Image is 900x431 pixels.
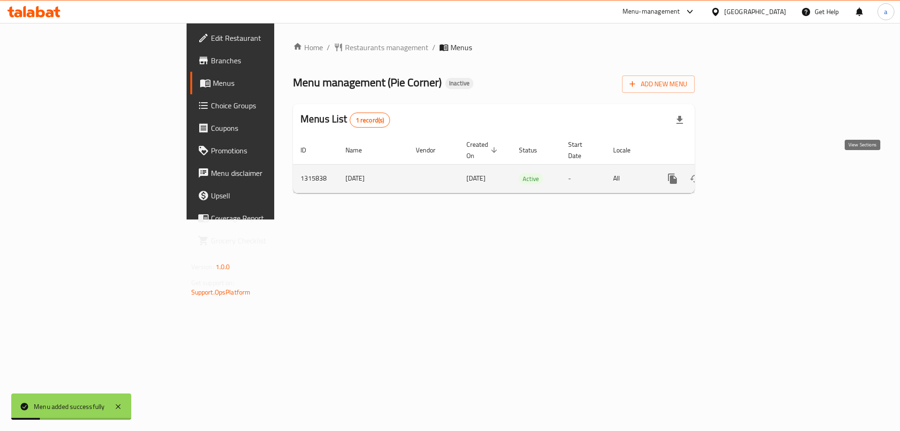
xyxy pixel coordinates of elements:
span: Upsell [211,190,330,201]
span: Coverage Report [211,212,330,224]
span: Edit Restaurant [211,32,330,44]
span: Vendor [416,144,448,156]
span: Inactive [445,79,473,87]
span: Menu management ( Pie Corner ) [293,72,442,93]
span: Add New Menu [630,78,687,90]
a: Coupons [190,117,337,139]
span: [DATE] [466,172,486,184]
span: Promotions [211,145,330,156]
a: Support.OpsPlatform [191,286,251,298]
button: Add New Menu [622,76,695,93]
h2: Menus List [300,112,390,128]
li: / [432,42,435,53]
div: Export file [668,109,691,131]
span: a [884,7,887,17]
a: Choice Groups [190,94,337,117]
span: 1.0.0 [216,261,230,273]
div: [GEOGRAPHIC_DATA] [724,7,786,17]
span: Active [519,174,543,184]
a: Menus [190,72,337,94]
span: Menus [450,42,472,53]
a: Menu disclaimer [190,162,337,184]
a: Branches [190,49,337,72]
span: ID [300,144,318,156]
div: Menu added successfully [34,401,105,412]
span: Start Date [568,139,594,161]
table: enhanced table [293,136,759,193]
span: Branches [211,55,330,66]
div: Inactive [445,78,473,89]
span: Coupons [211,122,330,134]
a: Promotions [190,139,337,162]
th: Actions [654,136,759,165]
td: [DATE] [338,164,408,193]
div: Menu-management [622,6,680,17]
td: - [561,164,606,193]
a: Upsell [190,184,337,207]
span: Name [345,144,374,156]
span: Version: [191,261,214,273]
a: Coverage Report [190,207,337,229]
span: Status [519,144,549,156]
nav: breadcrumb [293,42,695,53]
td: All [606,164,654,193]
a: Edit Restaurant [190,27,337,49]
span: Restaurants management [345,42,428,53]
span: Get support on: [191,277,234,289]
span: Menu disclaimer [211,167,330,179]
div: Total records count [350,113,390,128]
span: Choice Groups [211,100,330,111]
a: Restaurants management [334,42,428,53]
button: more [661,167,684,190]
span: Grocery Checklist [211,235,330,246]
span: Menus [213,77,330,89]
span: 1 record(s) [350,116,390,125]
a: Grocery Checklist [190,229,337,252]
span: Created On [466,139,500,161]
span: Locale [613,144,643,156]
